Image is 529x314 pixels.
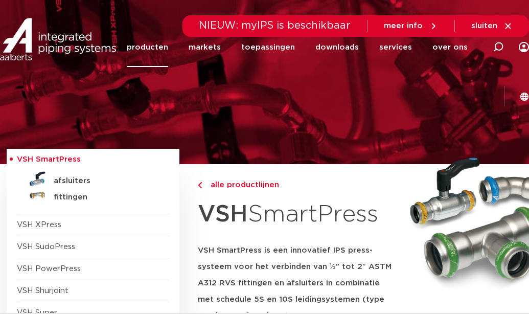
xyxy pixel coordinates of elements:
[17,287,68,295] a: VSH Shurjoint
[198,195,397,234] h1: SmartPress
[17,155,81,163] span: VSH SmartPress
[17,171,169,187] a: afsluiters
[432,28,468,67] a: over ons
[519,36,529,58] div: my IPS
[17,221,61,229] a: VSH XPress
[17,265,81,273] a: VSH PowerPress
[198,203,248,226] strong: VSH
[204,181,279,189] span: alle productlijnen
[127,28,168,67] a: producten
[199,20,351,31] span: NIEUW: myIPS is beschikbaar
[384,22,423,30] span: meer info
[54,193,155,202] h5: fittingen
[54,176,155,186] h5: afsluiters
[198,179,397,191] a: alle productlijnen
[315,28,359,67] a: downloads
[198,182,202,189] img: chevron-right.svg
[241,28,295,67] a: toepassingen
[379,28,412,67] a: services
[17,243,75,251] a: VSH SudoPress
[471,21,513,31] a: sluiten
[384,21,438,31] a: meer info
[471,22,497,30] span: sluiten
[127,28,468,67] nav: Menu
[189,28,221,67] a: markets
[17,187,169,204] a: fittingen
